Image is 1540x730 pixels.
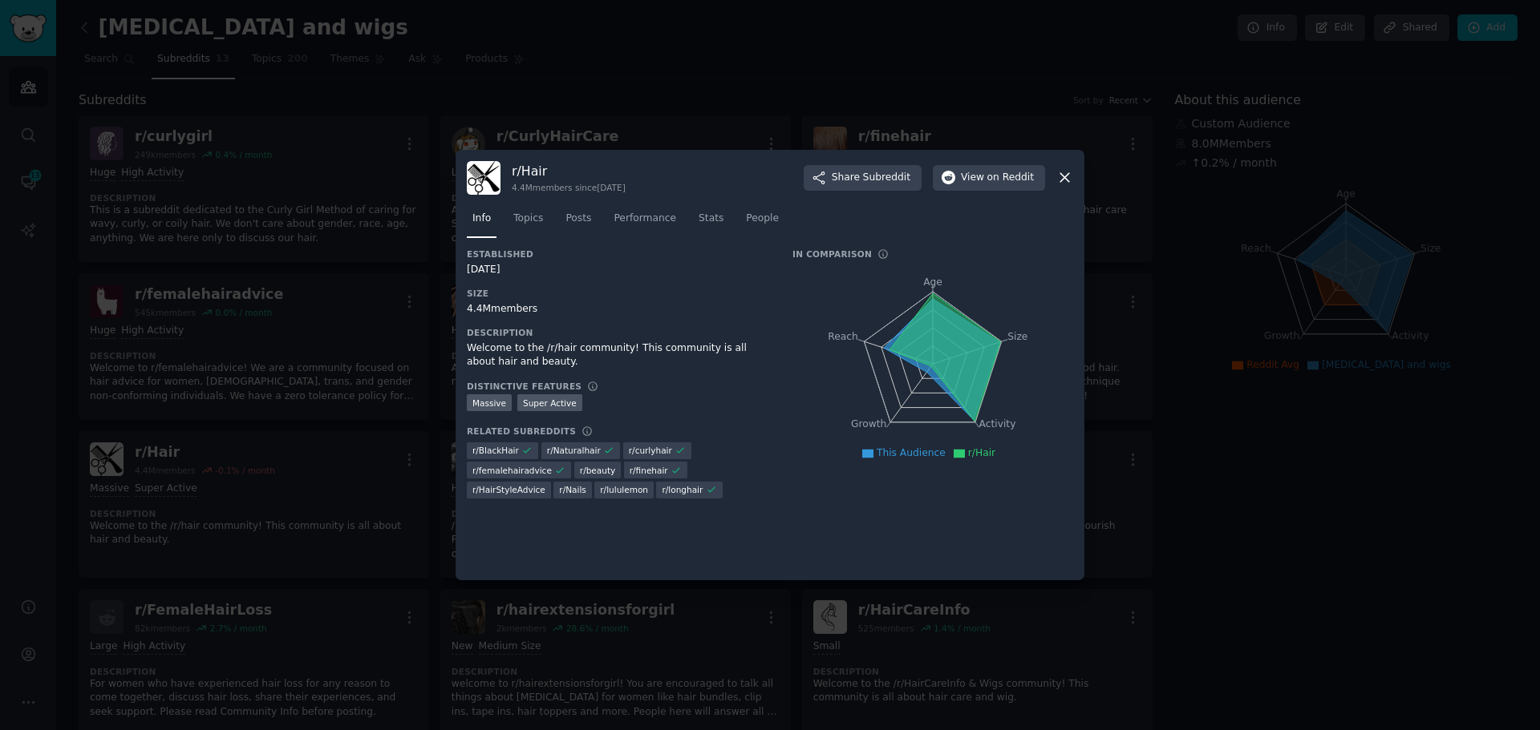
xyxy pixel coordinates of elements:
span: Stats [699,212,723,226]
h3: r/ Hair [512,163,626,179]
span: r/ finehair [630,465,668,476]
span: Topics [513,212,543,226]
tspan: Reach [828,330,858,341]
img: Hair [467,161,500,195]
span: r/ HairStyleAdvice [472,484,545,495]
span: Info [472,212,491,226]
a: Posts [560,206,597,239]
button: Viewon Reddit [933,165,1045,191]
span: People [746,212,779,226]
div: Massive [467,394,512,411]
div: [DATE] [467,263,770,277]
span: r/ beauty [580,465,615,476]
span: r/ lululemon [600,484,648,495]
div: Welcome to the /r/hair community! This community is all about hair and beauty. [467,341,770,369]
span: on Reddit [987,171,1034,185]
h3: Description [467,327,770,338]
span: View [961,171,1034,185]
h3: Distinctive Features [467,381,582,392]
tspan: Size [1007,330,1027,341]
tspan: Activity [979,418,1016,430]
h3: Size [467,288,770,299]
tspan: Age [923,276,942,288]
button: ShareSubreddit [804,165,922,191]
a: Stats [693,206,729,239]
span: r/ curlyhair [629,445,672,456]
h3: In Comparison [792,248,872,260]
a: Topics [508,206,549,239]
div: 4.4M members since [DATE] [512,182,626,193]
span: Share [832,171,910,185]
a: People [740,206,784,239]
span: Posts [565,212,591,226]
span: Performance [614,212,676,226]
span: Subreddit [863,171,910,185]
div: 4.4M members [467,302,770,317]
span: r/ Naturalhair [547,445,601,456]
span: r/ femalehairadvice [472,465,552,476]
div: Super Active [517,394,582,411]
tspan: Growth [851,418,886,430]
a: Info [467,206,496,239]
h3: Established [467,248,770,260]
span: r/Hair [968,447,995,458]
h3: Related Subreddits [467,425,576,437]
span: r/ longhair [662,484,703,495]
a: Performance [608,206,682,239]
span: This Audience [877,447,946,458]
span: r/ Nails [559,484,586,495]
span: r/ BlackHair [472,445,519,456]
